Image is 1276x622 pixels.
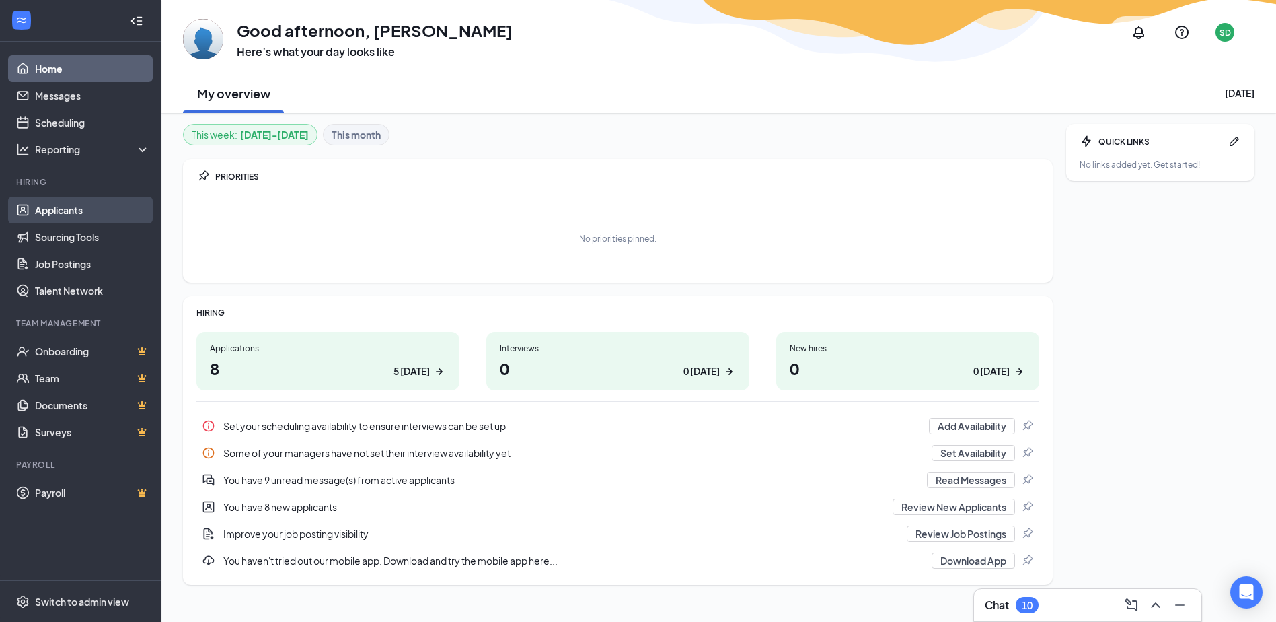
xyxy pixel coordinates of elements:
[196,493,1039,520] div: You have 8 new applicants
[907,526,1015,542] button: Review Job Postings
[130,14,143,28] svg: Collapse
[1022,600,1033,611] div: 10
[202,446,215,460] svg: Info
[500,343,736,354] div: Interviews
[196,332,459,390] a: Applications85 [DATE]ArrowRight
[35,277,150,304] a: Talent Network
[35,143,151,156] div: Reporting
[1121,594,1142,616] button: ComposeMessage
[332,127,381,142] b: This month
[210,343,446,354] div: Applications
[932,445,1015,461] button: Set Availability
[196,307,1039,318] div: HIRING
[16,143,30,156] svg: Analysis
[35,55,150,82] a: Home
[893,499,1015,515] button: Review New Applicants
[223,473,919,487] div: You have 9 unread message(s) from active applicants
[196,493,1039,520] a: UserEntityYou have 8 new applicantsReview New ApplicantsPin
[929,418,1015,434] button: Add Availability
[192,127,309,142] div: This week :
[35,109,150,136] a: Scheduling
[183,19,223,59] img: Shayne Donley
[486,332,749,390] a: Interviews00 [DATE]ArrowRight
[16,318,147,329] div: Team Management
[223,500,885,514] div: You have 8 new applicants
[202,554,215,567] svg: Download
[35,223,150,250] a: Sourcing Tools
[35,365,150,392] a: TeamCrown
[196,547,1039,574] a: DownloadYou haven't tried out our mobile app. Download and try the mobile app here...Download AppPin
[776,332,1039,390] a: New hires00 [DATE]ArrowRight
[393,364,430,378] div: 5 [DATE]
[1020,500,1034,514] svg: Pin
[202,500,215,514] svg: UserEntity
[1131,24,1147,40] svg: Notifications
[683,364,720,378] div: 0 [DATE]
[1230,576,1263,609] div: Open Intercom Messenger
[215,171,1039,182] div: PRIORITIES
[1169,594,1191,616] button: Minimize
[1219,27,1231,38] div: SD
[1145,594,1166,616] button: ChevronUp
[927,472,1015,488] button: Read Messages
[35,338,150,365] a: OnboardingCrown
[973,364,1010,378] div: 0 [DATE]
[790,343,1026,354] div: New hires
[1123,597,1139,613] svg: ComposeMessage
[1020,446,1034,460] svg: Pin
[202,527,215,541] svg: DocumentAdd
[16,595,30,609] svg: Settings
[500,357,736,380] h1: 0
[1148,597,1164,613] svg: ChevronUp
[196,440,1039,466] a: InfoSome of your managers have not set their interview availability yetSet AvailabilityPin
[237,19,513,42] h1: Good afternoon, [PERSON_NAME]
[237,44,513,59] h3: Here’s what your day looks like
[722,365,736,378] svg: ArrowRight
[1098,136,1222,147] div: QUICK LINKS
[196,520,1039,547] div: Improve your job posting visibility
[223,527,899,541] div: Improve your job posting visibility
[196,466,1039,493] a: DoubleChatActiveYou have 9 unread message(s) from active applicantsRead MessagesPin
[196,440,1039,466] div: Some of your managers have not set their interview availability yet
[196,170,210,183] svg: Pin
[210,357,446,380] h1: 8
[1228,135,1241,148] svg: Pen
[932,553,1015,569] button: Download App
[196,413,1039,440] div: Set your scheduling availability to ensure interviews can be set up
[35,419,150,446] a: SurveysCrown
[223,446,924,460] div: Some of your managers have not set their interview availability yet
[1020,527,1034,541] svg: Pin
[35,250,150,277] a: Job Postings
[579,233,656,244] div: No priorities pinned.
[1012,365,1026,378] svg: ArrowRight
[35,392,150,419] a: DocumentsCrown
[35,82,150,109] a: Messages
[196,520,1039,547] a: DocumentAddImprove your job posting visibilityReview Job PostingsPin
[197,85,270,102] h2: My overview
[223,419,921,433] div: Set your scheduling availability to ensure interviews can be set up
[202,419,215,433] svg: Info
[1172,597,1188,613] svg: Minimize
[1020,419,1034,433] svg: Pin
[196,547,1039,574] div: You haven't tried out our mobile app. Download and try the mobile app here...
[1020,554,1034,567] svg: Pin
[202,473,215,487] svg: DoubleChatActive
[15,13,28,27] svg: WorkstreamLogo
[240,127,309,142] b: [DATE] - [DATE]
[1174,24,1190,40] svg: QuestionInfo
[790,357,1026,380] h1: 0
[16,459,147,471] div: Payroll
[1080,135,1093,148] svg: Bolt
[223,554,924,567] div: You haven't tried out our mobile app. Download and try the mobile app here...
[35,479,150,506] a: PayrollCrown
[35,595,129,609] div: Switch to admin view
[985,598,1009,613] h3: Chat
[1080,159,1241,170] div: No links added yet. Get started!
[196,413,1039,440] a: InfoSet your scheduling availability to ensure interviews can be set upAdd AvailabilityPin
[35,197,150,223] a: Applicants
[1225,86,1254,100] div: [DATE]
[16,176,147,188] div: Hiring
[433,365,446,378] svg: ArrowRight
[196,466,1039,493] div: You have 9 unread message(s) from active applicants
[1020,473,1034,487] svg: Pin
